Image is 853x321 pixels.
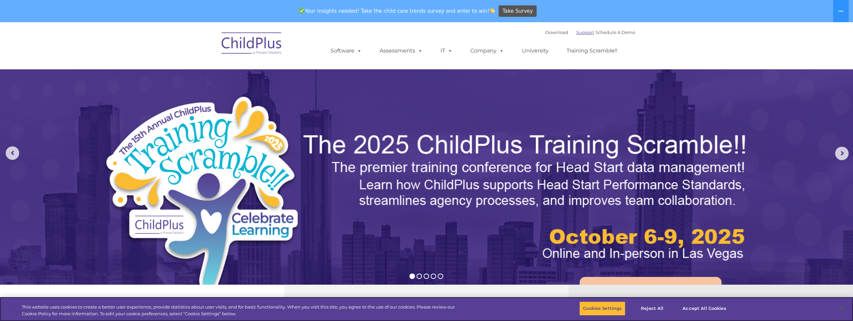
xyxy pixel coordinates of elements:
span: Last name [93,44,114,49]
a: Training Scramble!! [560,44,624,58]
img: ChildPlus by Procare Solutions [218,28,285,61]
font: | [545,30,635,35]
div: This website uses cookies to create a better user experience, provide statistics about user visit... [22,304,469,317]
a: IT [434,44,459,58]
button: Close [835,301,850,316]
img: 👏 [490,8,495,13]
button: Reject All [631,301,673,316]
button: Accept All Cookies [679,301,730,316]
button: Cookies Settings [579,301,625,316]
span: Phone number [93,72,122,77]
a: Support [576,30,594,35]
span: Take Survey [503,5,533,17]
a: Take Survey [499,5,537,17]
a: Assessments [373,44,429,58]
img: ✅ [299,8,304,13]
a: Download [545,30,568,35]
a: Company [464,44,511,58]
span: Your insights needed! Take the child care trends survey and enter to win! [297,4,498,17]
a: Schedule A Demo [595,30,635,35]
a: University [515,44,555,58]
a: Learn More [580,277,722,315]
a: Software [324,44,369,58]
